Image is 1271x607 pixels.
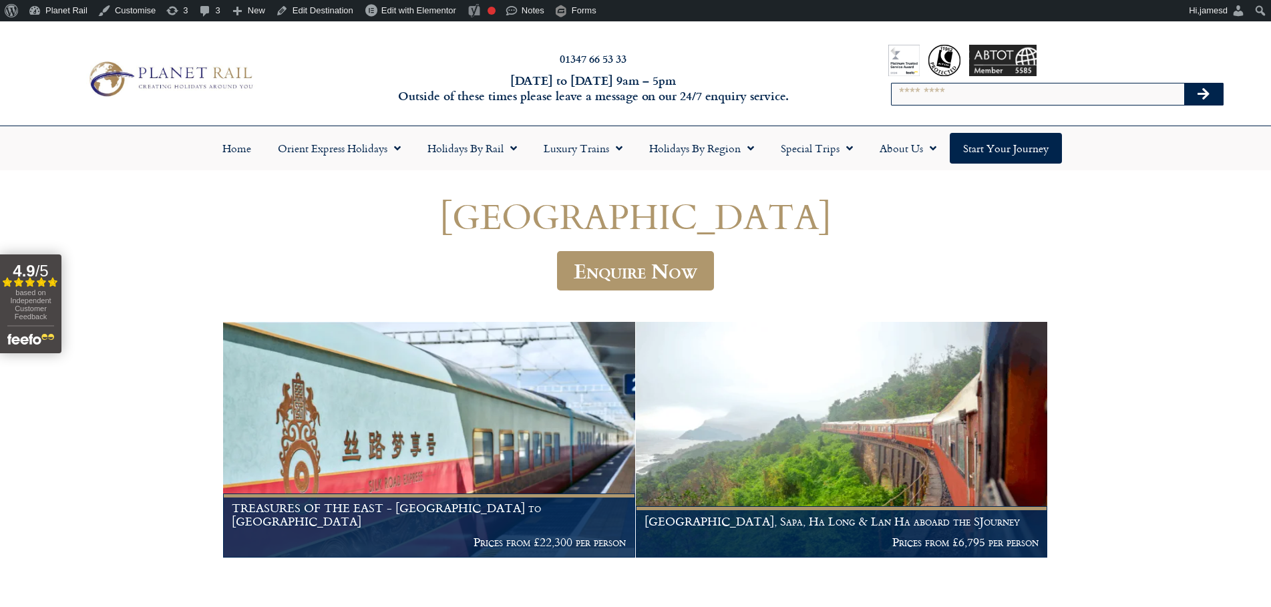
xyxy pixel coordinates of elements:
h6: [DATE] to [DATE] 9am – 5pm Outside of these times please leave a message on our 24/7 enquiry serv... [342,73,844,104]
button: Search [1184,83,1223,105]
span: jamesd [1200,5,1228,15]
a: Home [209,133,264,164]
a: Special Trips [767,133,866,164]
p: Prices from £22,300 per person [232,536,626,549]
a: Holidays by Region [636,133,767,164]
h1: TREASURES OF THE EAST - [GEOGRAPHIC_DATA] to [GEOGRAPHIC_DATA] [232,501,626,528]
a: Luxury Trains [530,133,636,164]
img: Planet Rail Train Holidays Logo [82,57,257,100]
a: Enquire Now [557,251,714,290]
a: Holidays by Rail [414,133,530,164]
a: [GEOGRAPHIC_DATA], Sapa, Ha Long & Lan Ha aboard the SJourney Prices from £6,795 per person [636,322,1049,558]
h1: [GEOGRAPHIC_DATA], Sapa, Ha Long & Lan Ha aboard the SJourney [645,515,1039,528]
span: Edit with Elementor [381,5,456,15]
a: Start your Journey [950,133,1062,164]
p: Prices from £6,795 per person [645,536,1039,549]
a: 01347 66 53 33 [560,51,626,66]
div: Focus keyphrase not set [488,7,496,15]
nav: Menu [7,133,1264,164]
a: Orient Express Holidays [264,133,414,164]
a: TREASURES OF THE EAST - [GEOGRAPHIC_DATA] to [GEOGRAPHIC_DATA] Prices from £22,300 per person [223,322,636,558]
a: About Us [866,133,950,164]
h1: [GEOGRAPHIC_DATA] [235,196,1037,236]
